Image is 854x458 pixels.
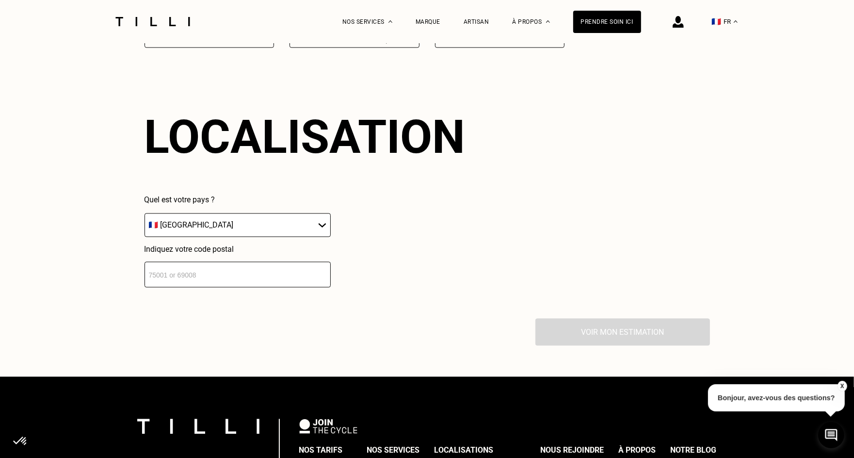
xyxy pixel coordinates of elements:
div: Nous rejoindre [541,443,604,458]
img: icône connexion [673,16,684,28]
img: Menu déroulant [388,20,392,23]
img: Menu déroulant à propos [546,20,550,23]
img: logo Join The Cycle [299,419,357,433]
img: Logo du service de couturière Tilli [112,17,193,26]
button: X [837,381,847,392]
div: À propos [619,443,656,458]
a: Prendre soin ici [573,11,641,33]
p: Quel est votre pays ? [145,195,331,204]
img: logo Tilli [137,419,259,434]
div: Notre blog [671,443,717,458]
div: Localisations [435,443,494,458]
span: 🇫🇷 [712,17,722,26]
input: 75001 or 69008 [145,262,331,287]
div: Autre ([GEOGRAPHIC_DATA], [GEOGRAPHIC_DATA]...) [298,32,411,43]
img: menu déroulant [734,20,738,23]
p: Bonjour, avez-vous des questions? [708,384,845,411]
div: Nos services [367,443,420,458]
a: Artisan [464,18,489,25]
div: Nos tarifs [299,443,343,458]
p: Indiquez votre code postal [145,245,331,254]
a: Marque [416,18,440,25]
div: Localisation [145,110,466,164]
